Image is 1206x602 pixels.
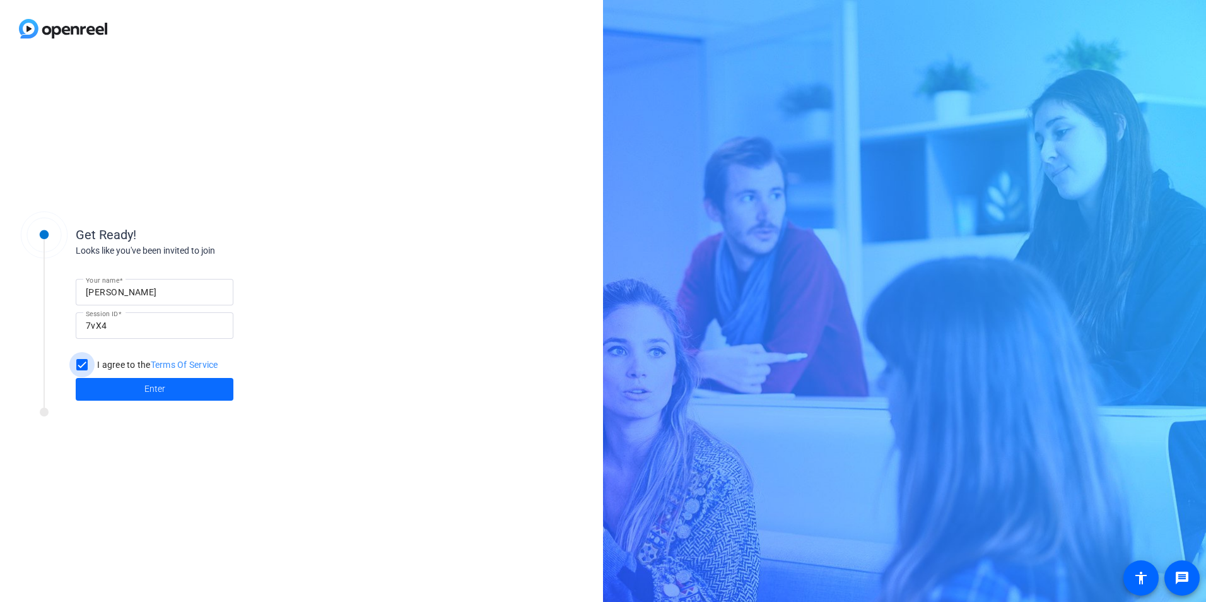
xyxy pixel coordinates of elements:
[144,382,165,396] span: Enter
[1133,570,1149,586] mat-icon: accessibility
[86,310,118,317] mat-label: Session ID
[76,378,233,401] button: Enter
[76,225,328,244] div: Get Ready!
[76,244,328,257] div: Looks like you've been invited to join
[95,358,218,371] label: I agree to the
[86,276,119,284] mat-label: Your name
[151,360,218,370] a: Terms Of Service
[1174,570,1190,586] mat-icon: message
